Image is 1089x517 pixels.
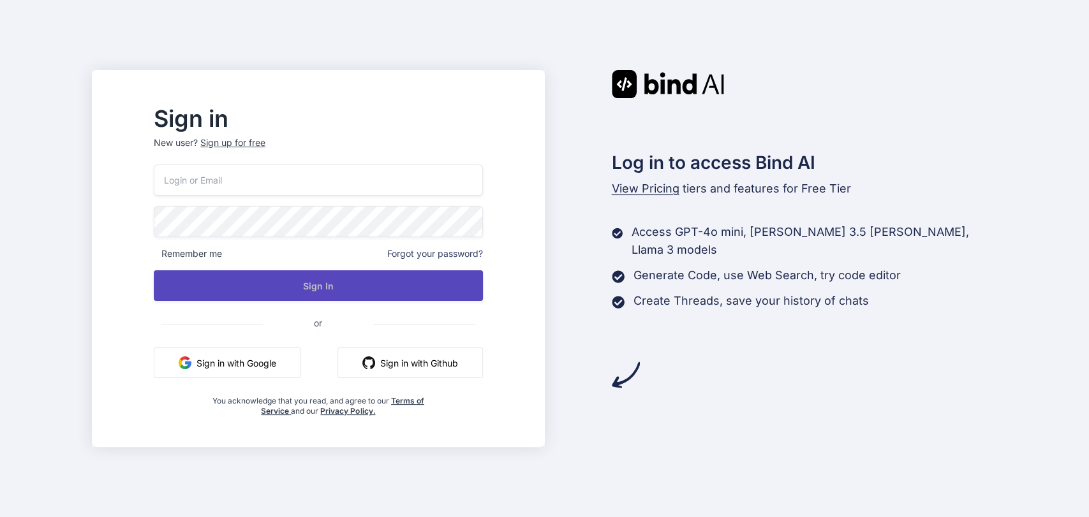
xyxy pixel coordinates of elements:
[632,223,997,259] p: Access GPT-4o mini, [PERSON_NAME] 3.5 [PERSON_NAME], Llama 3 models
[612,70,724,98] img: Bind AI logo
[612,149,997,176] h2: Log in to access Bind AI
[633,292,869,310] p: Create Threads, save your history of chats
[154,247,222,260] span: Remember me
[612,182,679,195] span: View Pricing
[154,270,482,301] button: Sign In
[362,356,375,369] img: github
[337,347,483,378] button: Sign in with Github
[320,406,375,416] a: Privacy Policy.
[209,388,428,416] div: You acknowledge that you read, and agree to our and our
[612,180,997,198] p: tiers and features for Free Tier
[612,361,640,389] img: arrow
[387,247,483,260] span: Forgot your password?
[261,396,424,416] a: Terms of Service
[154,347,301,378] button: Sign in with Google
[179,356,191,369] img: google
[200,136,265,149] div: Sign up for free
[633,266,901,284] p: Generate Code, use Web Search, try code editor
[154,164,482,196] input: Login or Email
[263,307,373,339] span: or
[154,108,482,129] h2: Sign in
[154,136,482,164] p: New user?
